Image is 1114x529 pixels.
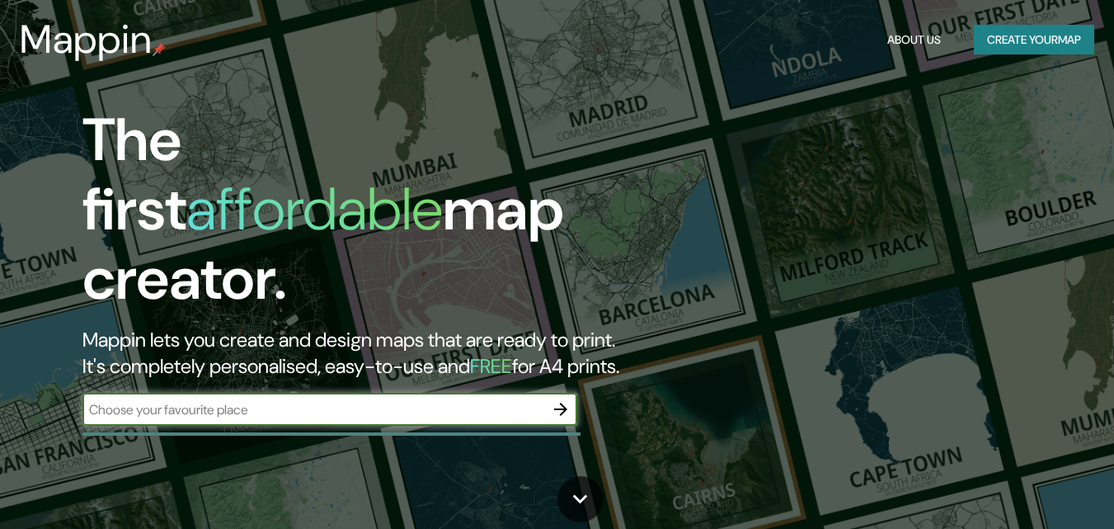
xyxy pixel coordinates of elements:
[82,400,544,419] input: Choose your favourite place
[82,327,640,380] h2: Mappin lets you create and design maps that are ready to print. It's completely personalised, eas...
[470,353,512,379] h5: FREE
[82,106,640,327] h1: The first map creator.
[20,17,153,63] h3: Mappin
[881,25,947,55] button: About Us
[186,171,443,248] h1: affordable
[974,25,1094,55] button: Create yourmap
[153,43,166,56] img: mappin-pin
